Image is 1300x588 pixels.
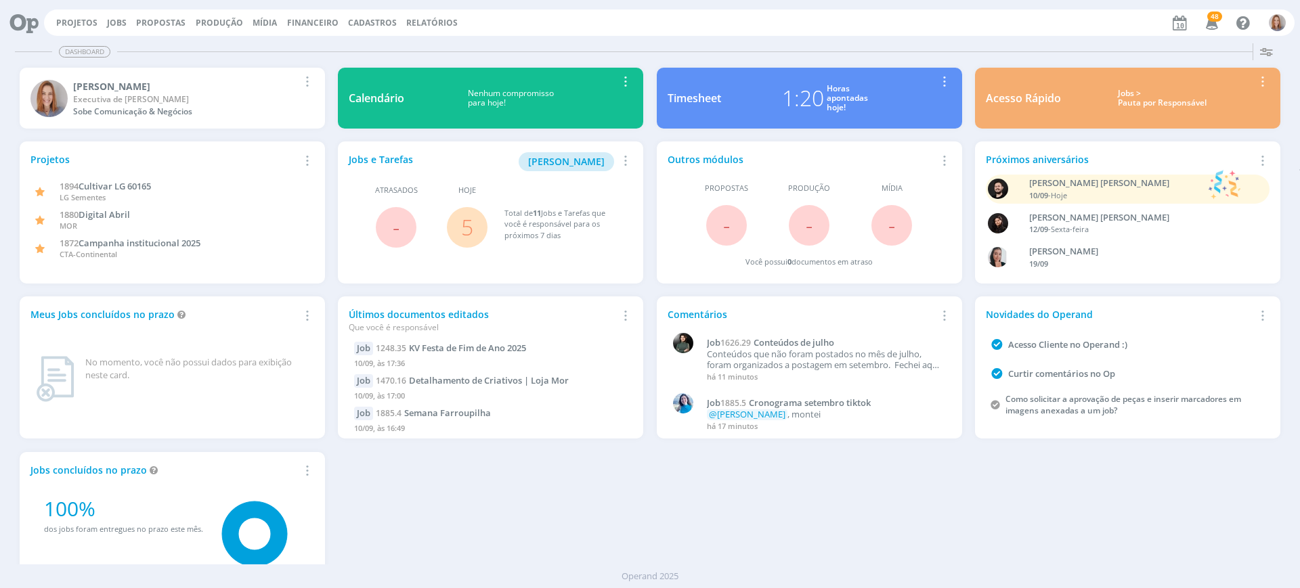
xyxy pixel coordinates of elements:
a: Curtir comentários no Op [1008,367,1115,380]
div: - [1029,224,1249,235]
span: 1626.29 [720,337,751,348]
a: Jobs [107,17,127,28]
div: Executiva de Contas Jr [73,93,299,106]
span: Cadastros [348,17,397,28]
div: Jobs > Pauta por Responsável [1071,89,1254,108]
div: Outros módulos [668,152,936,166]
span: 1880 [60,208,79,221]
a: 1872Campanha institucional 2025 [60,236,200,249]
div: Horas apontadas hoje! [827,84,868,113]
span: 1885.5 [720,397,746,409]
div: Acesso Rápido [986,90,1061,106]
div: Projetos [30,152,299,166]
span: Detalhamento de Criativos | Loja Mor [409,374,569,386]
a: 1885.4Semana Farroupilha [376,407,491,419]
img: C [988,247,1008,267]
span: 1470.16 [376,375,406,386]
span: Cronograma setembro tiktok [749,397,871,409]
button: Cadastros [344,18,401,28]
a: Projetos [56,17,97,28]
div: Que você é responsável [349,321,617,334]
div: Caroline Fagundes Pieczarka [1029,245,1249,258]
a: Job1885.5Cronograma setembro tiktok [707,398,944,409]
div: Luana da Silva de Andrade [1029,211,1249,225]
div: Próximos aniversários [986,152,1254,166]
span: CTA-Continental [60,249,117,259]
span: Semana Farroupilha [404,407,491,419]
a: A[PERSON_NAME]Executiva de [PERSON_NAME]Sobe Comunicação & Negócios [20,68,325,129]
span: 1894 [60,180,79,192]
div: Job [354,374,373,388]
span: @[PERSON_NAME] [709,408,785,420]
img: A [1269,14,1286,31]
img: M [673,333,693,353]
button: Jobs [103,18,131,28]
a: Timesheet1:20Horasapontadashoje! [657,68,962,129]
span: 11 [533,208,541,218]
span: Atrasados [375,185,418,196]
span: [PERSON_NAME] [528,155,605,168]
span: 19/09 [1029,258,1048,269]
a: 1894Cultivar LG 60165 [60,179,151,192]
div: Timesheet [668,90,721,106]
div: Amanda Oliveira [73,79,299,93]
div: Sobe Comunicação & Negócios [73,106,299,118]
img: dashboard_not_found.png [36,356,74,402]
a: Mídia [253,17,277,28]
span: 48 [1207,12,1222,22]
div: Novidades do Operand [986,307,1254,321]
a: 5 [461,212,473,242]
a: 1880Digital Abril [60,208,130,221]
img: L [988,213,1008,233]
a: Financeiro [287,17,339,28]
div: Total de Jobs e Tarefas que você é responsável para os próximos 7 dias [504,208,620,242]
a: Produção [196,17,243,28]
a: 1470.16Detalhamento de Criativos | Loja Mor [376,374,569,386]
span: 1872 [60,237,79,249]
span: 1885.4 [376,407,402,419]
p: , montei [707,409,944,420]
span: Produção [788,183,830,194]
div: 10/09, às 17:36 [354,355,627,375]
a: [PERSON_NAME] [519,154,614,167]
button: A [1268,11,1286,35]
span: LG Sementes [60,192,106,202]
button: [PERSON_NAME] [519,152,614,171]
span: - [393,212,399,242]
img: B [988,179,1008,199]
span: 12/09 [1029,224,1048,234]
span: há 11 minutos [707,371,758,382]
a: Acesso Cliente no Operand :) [1008,338,1127,350]
span: - [806,210,812,240]
div: Nenhum compromisso para hoje! [404,89,617,108]
span: Conteúdos de julho [754,336,834,348]
a: 1248.35KV Festa de Fim de Ano 2025 [376,342,526,354]
button: Relatórios [402,18,462,28]
div: 100% [44,493,203,524]
span: MOR [60,221,77,231]
a: Como solicitar a aprovação de peças e inserir marcadores em imagens anexadas a um job? [1005,393,1241,416]
button: Projetos [52,18,102,28]
span: Propostas [136,17,186,28]
div: No momento, você não possui dados para exibição neste card. [85,356,309,382]
div: Jobs concluídos no prazo [30,463,299,477]
div: Jobs e Tarefas [349,152,617,171]
span: há 17 minutos [707,421,758,431]
a: Job1626.29Conteúdos de julho [707,338,944,348]
button: Financeiro [283,18,343,28]
div: 1:20 [782,82,824,114]
p: Conteúdos que não foram postados no mês de julho, foram organizados a postagem em setembro. Feche... [707,349,944,370]
span: 1248.35 [376,342,406,354]
span: 10/09 [1029,190,1048,200]
div: 10/09, às 16:49 [354,420,627,440]
span: Hoje [458,185,476,196]
span: Hoje [1051,190,1067,200]
span: Dashboard [59,46,110,58]
div: Você possui documentos em atraso [745,256,873,268]
div: - [1029,190,1202,202]
div: Comentários [668,307,936,321]
button: Mídia [248,18,281,28]
span: Campanha institucional 2025 [79,237,200,249]
a: Relatórios [406,17,458,28]
span: Propostas [705,183,748,194]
